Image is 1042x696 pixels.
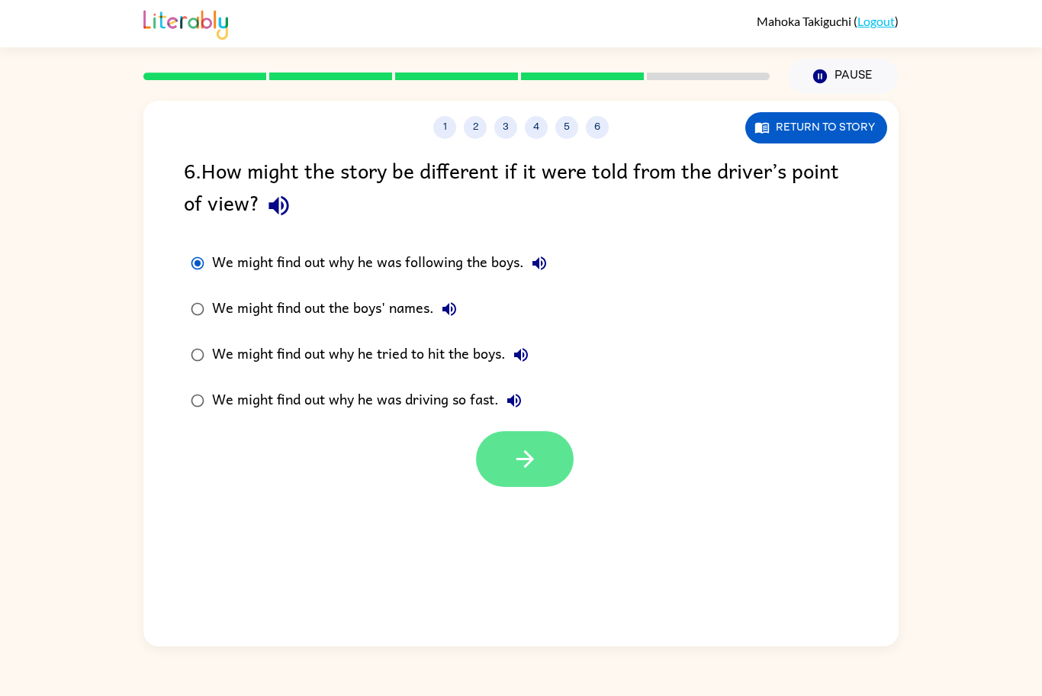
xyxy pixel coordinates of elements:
[212,248,555,279] div: We might find out why he was following the boys.
[757,14,899,28] div: ( )
[433,116,456,139] button: 1
[506,340,536,370] button: We might find out why he tried to hit the boys.
[745,112,887,143] button: Return to story
[525,116,548,139] button: 4
[184,154,858,225] div: 6 . How might the story be different if it were told from the driver’s point of view?
[494,116,517,139] button: 3
[212,340,536,370] div: We might find out why he tried to hit the boys.
[212,385,529,416] div: We might find out why he was driving so fast.
[857,14,895,28] a: Logout
[143,6,228,40] img: Literably
[586,116,609,139] button: 6
[788,59,899,94] button: Pause
[555,116,578,139] button: 5
[524,248,555,279] button: We might find out why he was following the boys.
[757,14,854,28] span: Mahoka Takiguchi
[212,294,465,324] div: We might find out the boys' names.
[434,294,465,324] button: We might find out the boys' names.
[499,385,529,416] button: We might find out why he was driving so fast.
[464,116,487,139] button: 2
